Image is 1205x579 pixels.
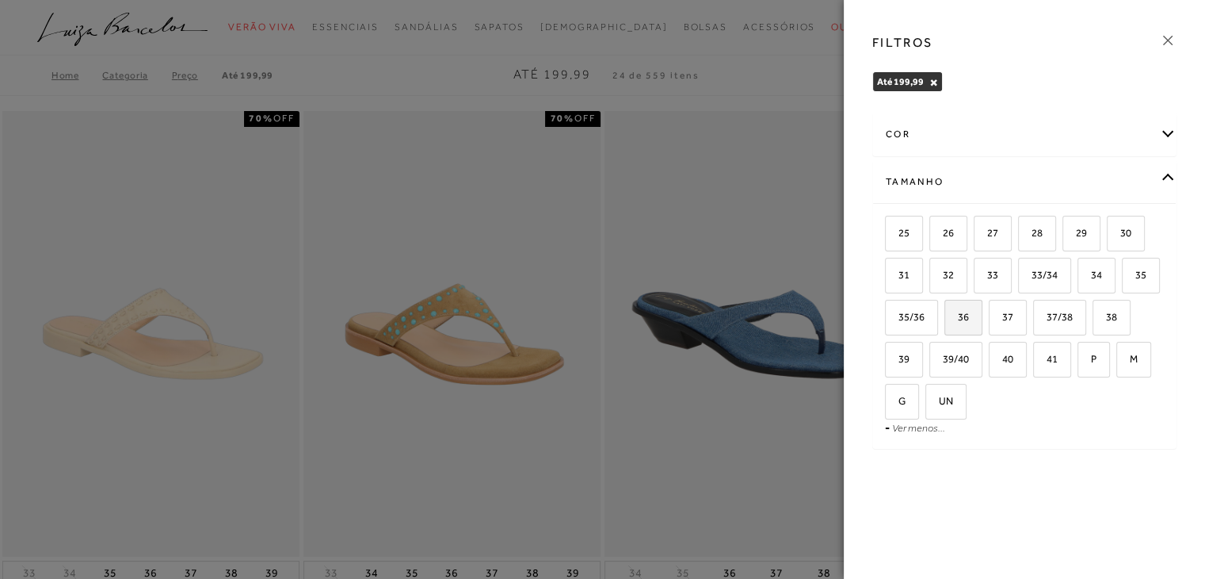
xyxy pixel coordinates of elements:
[927,354,943,370] input: 39/40
[873,161,1176,203] div: Tamanho
[942,312,958,328] input: 36
[931,353,969,365] span: 39/40
[986,354,1002,370] input: 40
[883,354,898,370] input: 39
[1123,269,1146,281] span: 35
[1119,270,1135,286] input: 35
[1079,269,1102,281] span: 34
[1104,228,1120,243] input: 30
[1075,354,1091,370] input: P
[885,421,890,434] span: -
[975,227,998,239] span: 27
[887,227,909,239] span: 25
[887,311,925,323] span: 35/36
[883,270,898,286] input: 31
[927,228,943,243] input: 26
[877,76,924,87] span: Até 199,99
[971,270,987,286] input: 33
[1031,312,1047,328] input: 37/38
[887,353,909,365] span: 39
[975,269,998,281] span: 33
[872,33,933,52] h3: FILTROS
[1079,353,1096,365] span: P
[1031,354,1047,370] input: 41
[931,269,954,281] span: 32
[883,228,898,243] input: 25
[887,269,909,281] span: 31
[1064,227,1087,239] span: 29
[1090,312,1106,328] input: 38
[927,395,953,407] span: UN
[1020,227,1043,239] span: 28
[971,228,987,243] input: 27
[1094,311,1117,323] span: 38
[1016,228,1031,243] input: 28
[923,396,939,412] input: UN
[927,270,943,286] input: 32
[990,353,1013,365] span: 40
[1108,227,1131,239] span: 30
[986,312,1002,328] input: 37
[1020,269,1058,281] span: 33/34
[1035,311,1073,323] span: 37/38
[929,77,938,88] button: Até 199,99 Close
[1016,270,1031,286] input: 33/34
[1114,354,1130,370] input: M
[946,311,969,323] span: 36
[1060,228,1076,243] input: 29
[931,227,954,239] span: 26
[1035,353,1058,365] span: 41
[873,113,1176,155] div: cor
[990,311,1013,323] span: 37
[1118,353,1138,365] span: M
[883,396,898,412] input: G
[1075,270,1091,286] input: 34
[892,422,945,434] a: Ver menos...
[883,312,898,328] input: 35/36
[887,395,906,407] span: G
